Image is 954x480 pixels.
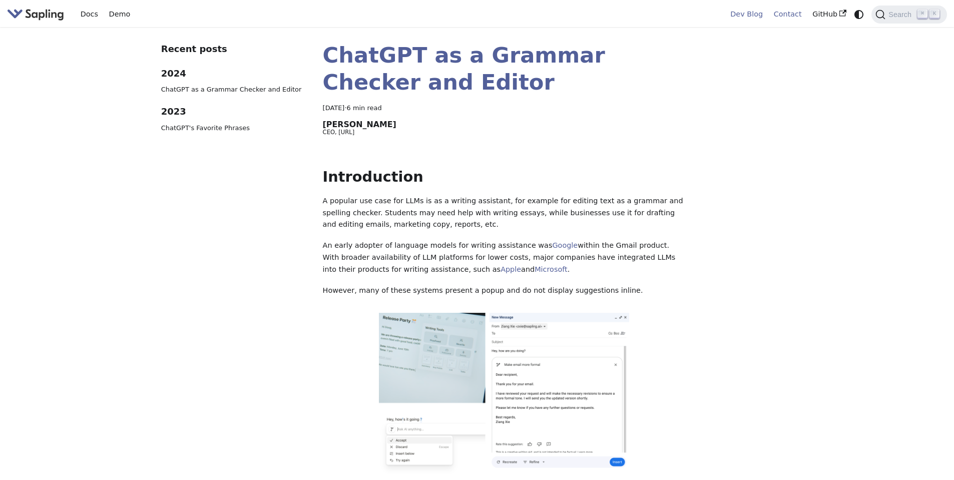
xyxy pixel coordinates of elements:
[7,7,64,22] img: Sapling.ai
[323,240,685,275] p: An early adopter of language models for writing assistance was within the Gmail product. With bro...
[552,241,578,249] a: Google
[501,265,521,273] a: Apple
[323,285,685,297] p: However, many of these systems present a popup and do not display suggestions inline.
[323,195,685,231] p: A popular use case for LLMs is as a writing assistant, for example for editing text as a grammar ...
[929,10,939,19] kbd: K
[75,7,104,22] a: Docs
[161,42,308,57] div: Recent posts
[323,129,355,136] small: CEO, Sapling.ai
[871,6,946,24] button: Search (Command+K)
[161,84,308,95] a: ChatGPT as a Grammar Checker and Editor
[379,313,629,476] img: Screenshots of writing assistant popups on popular platforms (MacOS, Notion, Gmail)
[885,11,917,19] span: Search
[161,42,308,141] nav: Blog recent posts navigation
[323,168,685,186] h2: Introduction
[7,7,68,22] a: Sapling.ai
[323,103,685,113] div: · 6 min read
[807,7,851,22] a: GitHub
[323,104,345,112] time: [DATE]
[535,265,568,273] a: Microsoft
[161,68,308,80] h3: 2024
[917,10,927,19] kbd: ⌘
[768,7,807,22] a: Contact
[161,106,308,118] h3: 2023
[104,7,136,22] a: Demo
[852,7,866,22] button: Switch between dark and light mode (currently system mode)
[323,43,605,95] a: ChatGPT as a Grammar Checker and Editor
[725,7,768,22] a: Dev Blog
[161,123,308,133] a: ChatGPT's Favorite Phrases
[323,121,396,129] span: [PERSON_NAME]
